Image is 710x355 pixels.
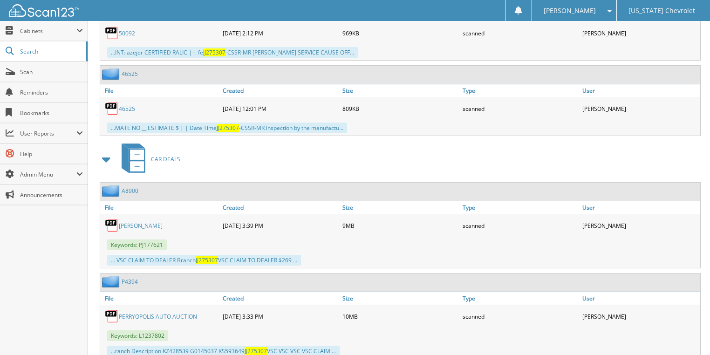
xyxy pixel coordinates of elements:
[340,24,460,42] div: 969KB
[203,48,225,56] span: JJ275307
[340,84,460,97] a: Size
[460,24,580,42] div: scanned
[122,187,138,195] a: A8900
[119,313,197,321] a: PERRYOPOLIS AUTO AUCTION
[220,24,341,42] div: [DATE] 2:12 PM
[460,292,580,305] a: Type
[460,216,580,235] div: scanned
[580,84,700,97] a: User
[220,201,341,214] a: Created
[340,216,460,235] div: 9MB
[107,255,301,266] div: ... VSC CLAIM TO DEALER Branch VSC CLAIM TO DEALER $269 ...
[20,109,83,117] span: Bookmarks
[580,307,700,326] div: [PERSON_NAME]
[105,309,119,323] img: PDF.png
[20,171,76,178] span: Admin Menu
[580,216,700,235] div: [PERSON_NAME]
[107,47,358,58] div: ...INT: azejer CERTIFIED RALIC | -. fe -CSSR-MR [PERSON_NAME] SERVICE CAUSE OFF...
[340,292,460,305] a: Size
[105,218,119,232] img: PDF.png
[220,99,341,118] div: [DATE] 12:01 PM
[20,89,83,96] span: Reminders
[20,150,83,158] span: Help
[20,130,76,137] span: User Reports
[20,191,83,199] span: Announcements
[580,292,700,305] a: User
[122,278,138,286] a: P4394
[20,27,76,35] span: Cabinets
[580,201,700,214] a: User
[20,48,82,55] span: Search
[340,99,460,118] div: 809KB
[107,239,167,250] span: Keywords: PJ177621
[245,347,267,355] span: JJ275307
[628,8,695,14] span: [US_STATE] Chevrolet
[460,307,580,326] div: scanned
[119,222,163,230] a: [PERSON_NAME]
[580,99,700,118] div: [PERSON_NAME]
[107,123,347,133] div: ...MATE NO __ ESTIMATE $ | | Date Time -CSSR-MR inspection by the manufactu...
[105,102,119,116] img: PDF.png
[100,84,220,97] a: File
[102,185,122,197] img: folder2.png
[220,84,341,97] a: Created
[151,155,180,163] span: CAR DEALS
[220,292,341,305] a: Created
[340,201,460,214] a: Size
[544,8,596,14] span: [PERSON_NAME]
[220,216,341,235] div: [DATE] 3:39 PM
[340,307,460,326] div: 10MB
[100,201,220,214] a: File
[116,141,180,177] a: CAR DEALS
[102,276,122,287] img: folder2.png
[580,24,700,42] div: [PERSON_NAME]
[220,307,341,326] div: [DATE] 3:33 PM
[100,292,220,305] a: File
[105,26,119,40] img: PDF.png
[9,4,79,17] img: scan123-logo-white.svg
[460,99,580,118] div: scanned
[460,201,580,214] a: Type
[122,70,138,78] a: 46525
[119,105,135,113] a: 46525
[102,68,122,80] img: folder2.png
[119,29,135,37] a: 50092
[217,124,239,132] span: JJ275307
[20,68,83,76] span: Scan
[460,84,580,97] a: Type
[663,310,710,355] iframe: Chat Widget
[196,256,218,264] span: JJ275307
[107,330,168,341] span: Keywords: L1237802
